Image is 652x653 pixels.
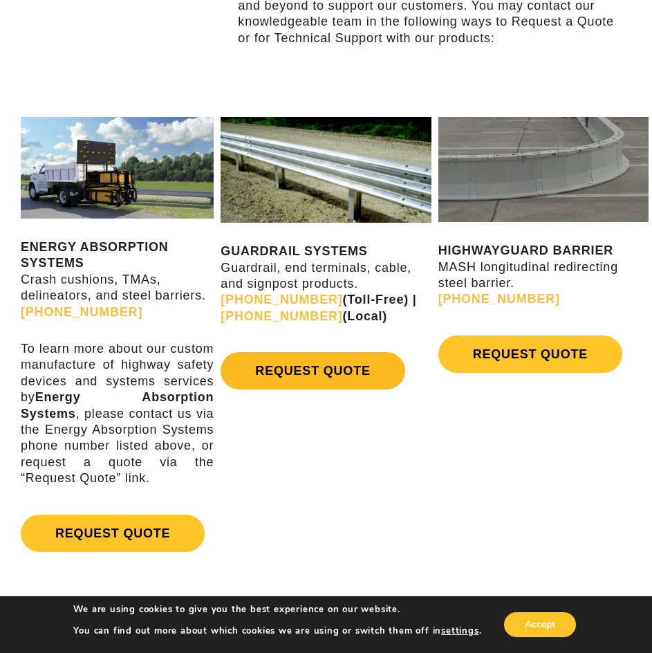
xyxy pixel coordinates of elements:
[504,612,576,637] button: Accept
[21,515,205,552] a: REQUEST QUOTE
[438,292,560,306] a: [PHONE_NUMBER]
[73,603,481,616] p: We are using cookies to give you the best experience on our website.
[73,625,481,637] p: You can find out more about which cookies we are using or switch them off in .
[21,305,142,319] a: [PHONE_NUMBER]
[221,244,367,258] strong: GUARDRAIL SYSTEMS
[441,625,478,637] button: settings
[221,352,404,389] a: REQUEST QUOTE
[21,117,214,219] img: SS180M Contact Us Page Image
[438,243,649,308] p: MASH longitudinal redirecting steel barrier.
[221,243,431,324] p: Guardrail, end terminals, cable, and signpost products.
[221,117,431,223] img: Guardrail Contact Us Page Image
[21,239,214,320] p: Crash cushions, TMAs, delineators, and steel barriers.
[21,341,214,487] p: To learn more about our custom manufacture of highway safety devices and systems services by , pl...
[438,117,649,222] img: Radius-Barrier-Section-Highwayguard3
[221,309,342,323] a: [PHONE_NUMBER]
[21,240,169,270] strong: ENERGY ABSORPTION SYSTEMS
[221,293,416,322] strong: (Toll-Free) | (Local)
[221,293,342,306] a: [PHONE_NUMBER]
[438,335,622,373] a: REQUEST QUOTE
[438,243,613,257] strong: HIGHWAYGUARD BARRIER
[21,390,214,420] strong: Energy Absorption Systems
